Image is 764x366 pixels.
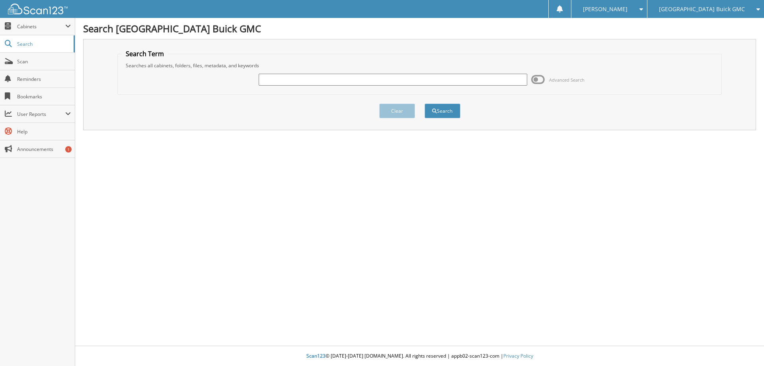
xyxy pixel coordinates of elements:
[549,77,585,83] span: Advanced Search
[17,41,70,47] span: Search
[17,128,71,135] span: Help
[8,4,68,14] img: scan123-logo-white.svg
[17,146,71,153] span: Announcements
[17,76,71,82] span: Reminders
[83,22,756,35] h1: Search [GEOGRAPHIC_DATA] Buick GMC
[17,58,71,65] span: Scan
[65,146,72,153] div: 1
[122,49,168,58] legend: Search Term
[17,93,71,100] span: Bookmarks
[503,352,533,359] a: Privacy Policy
[379,104,415,118] button: Clear
[17,111,65,117] span: User Reports
[306,352,325,359] span: Scan123
[75,346,764,366] div: © [DATE]-[DATE] [DOMAIN_NAME]. All rights reserved | appb02-scan123-com |
[425,104,460,118] button: Search
[659,7,745,12] span: [GEOGRAPHIC_DATA] Buick GMC
[583,7,628,12] span: [PERSON_NAME]
[122,62,718,69] div: Searches all cabinets, folders, files, metadata, and keywords
[17,23,65,30] span: Cabinets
